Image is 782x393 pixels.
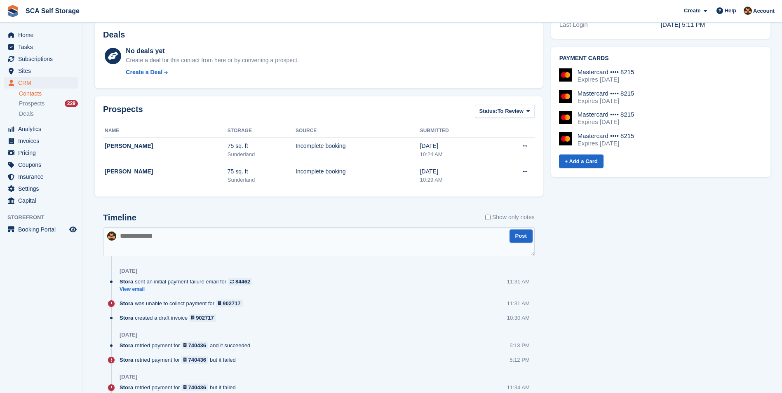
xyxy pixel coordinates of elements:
[196,314,214,322] div: 902717
[578,76,634,83] div: Expires [DATE]
[18,183,68,194] span: Settings
[559,132,572,145] img: Mastercard Logo
[485,213,491,222] input: Show only notes
[578,118,634,126] div: Expires [DATE]
[228,176,296,184] div: Sunderland
[103,213,136,222] h2: Timeline
[126,46,298,56] div: No deals yet
[18,77,68,89] span: CRM
[105,142,228,150] div: [PERSON_NAME]
[120,356,240,364] div: retried payment for but it failed
[7,5,19,17] img: stora-icon-8386f47178a22dfd0bd8f6a31ec36ba5ce8667c1dd55bd0f319d3a0aa187defe.svg
[103,124,228,138] th: Name
[725,7,736,15] span: Help
[103,30,125,40] h2: Deals
[18,147,68,159] span: Pricing
[559,111,572,124] img: Mastercard Logo
[507,314,530,322] div: 10:30 AM
[120,332,137,338] div: [DATE]
[4,123,78,135] a: menu
[181,356,208,364] a: 740436
[4,147,78,159] a: menu
[559,20,661,30] div: Last Login
[68,225,78,234] a: Preview store
[296,167,420,176] div: Incomplete booking
[507,278,530,285] div: 11:31 AM
[18,195,68,206] span: Capital
[507,299,530,307] div: 11:31 AM
[120,314,220,322] div: created a draft invoice
[507,384,530,391] div: 11:34 AM
[18,171,68,182] span: Insurance
[235,278,250,285] div: 84462
[19,110,34,118] span: Deals
[4,41,78,53] a: menu
[181,384,208,391] a: 740436
[120,278,256,285] div: sent an initial payment failure email for
[120,356,133,364] span: Stora
[485,213,535,222] label: Show only notes
[120,268,137,274] div: [DATE]
[559,90,572,103] img: Mastercard Logo
[559,68,572,82] img: Mastercard Logo
[120,342,254,349] div: retried payment for and it succeeded
[4,224,78,235] a: menu
[19,100,45,108] span: Prospects
[120,384,133,391] span: Stora
[578,132,634,140] div: Mastercard •••• 8215
[475,105,535,118] button: Status: To Review
[120,278,133,285] span: Stora
[296,142,420,150] div: Incomplete booking
[4,29,78,41] a: menu
[18,123,68,135] span: Analytics
[188,356,206,364] div: 740436
[510,356,529,364] div: 5:12 PM
[4,195,78,206] a: menu
[510,229,533,243] button: Post
[578,140,634,147] div: Expires [DATE]
[18,41,68,53] span: Tasks
[510,342,529,349] div: 5:13 PM
[18,53,68,65] span: Subscriptions
[578,90,634,97] div: Mastercard •••• 8215
[103,105,143,120] h2: Prospects
[65,100,78,107] div: 229
[228,124,296,138] th: Storage
[188,384,206,391] div: 740436
[216,299,243,307] a: 902717
[420,150,492,159] div: 10:24 AM
[420,176,492,184] div: 10:29 AM
[684,7,700,15] span: Create
[223,299,240,307] div: 902717
[7,213,82,222] span: Storefront
[744,7,752,15] img: Sarah Race
[4,171,78,182] a: menu
[105,167,228,176] div: [PERSON_NAME]
[126,68,162,77] div: Create a Deal
[559,55,762,62] h2: Payment cards
[578,111,634,118] div: Mastercard •••• 8215
[18,29,68,41] span: Home
[228,167,296,176] div: 75 sq. ft
[189,314,216,322] a: 902717
[4,53,78,65] a: menu
[181,342,208,349] a: 740436
[188,342,206,349] div: 740436
[18,65,68,77] span: Sites
[578,97,634,105] div: Expires [DATE]
[18,224,68,235] span: Booking Portal
[120,299,133,307] span: Stora
[120,299,247,307] div: was unable to collect payment for
[120,384,240,391] div: retried payment for but it failed
[107,232,116,241] img: Sarah Race
[4,135,78,147] a: menu
[120,342,133,349] span: Stora
[228,150,296,159] div: Sunderland
[120,374,137,380] div: [DATE]
[228,142,296,150] div: 75 sq. ft
[19,110,78,118] a: Deals
[498,107,524,115] span: To Review
[18,135,68,147] span: Invoices
[578,68,634,76] div: Mastercard •••• 8215
[126,68,298,77] a: Create a Deal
